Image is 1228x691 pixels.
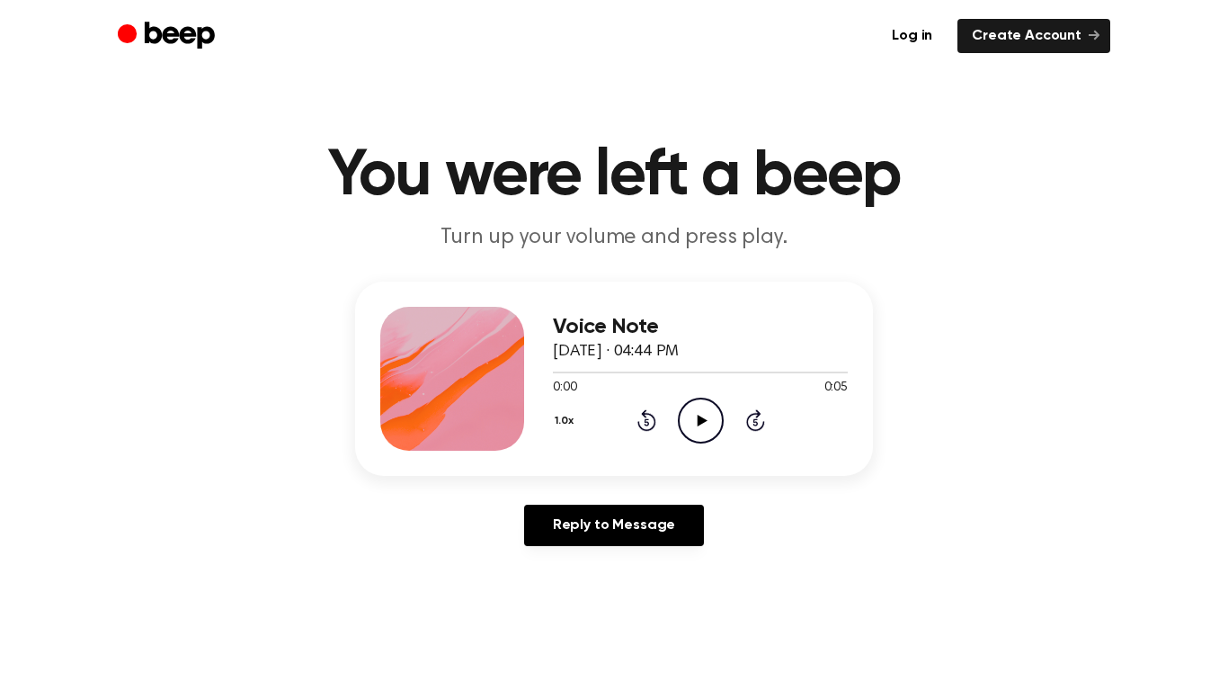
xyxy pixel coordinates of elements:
span: 0:00 [553,379,576,398]
a: Reply to Message [524,505,704,546]
button: 1.0x [553,406,581,436]
a: Beep [118,19,219,54]
a: Create Account [957,19,1110,53]
h1: You were left a beep [154,144,1074,209]
span: [DATE] · 04:44 PM [553,344,679,360]
a: Log in [877,19,947,53]
p: Turn up your volume and press play. [269,223,959,253]
h3: Voice Note [553,315,848,339]
span: 0:05 [824,379,848,398]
